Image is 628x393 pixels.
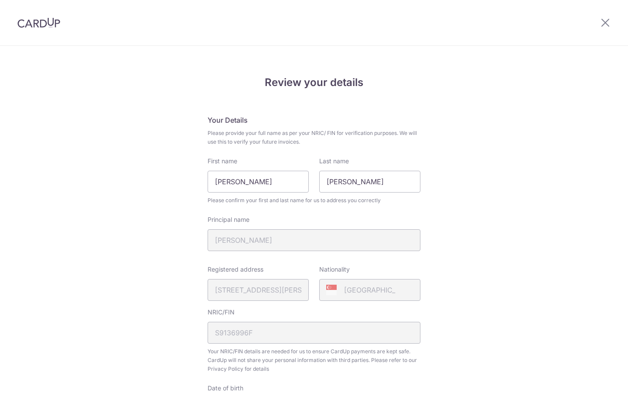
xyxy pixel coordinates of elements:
img: CardUp [17,17,60,28]
label: Principal name [208,215,249,224]
span: Please confirm your first and last name for us to address you correctly [208,196,420,205]
h4: Review your details [208,75,420,90]
label: First name [208,157,237,165]
label: Nationality [319,265,350,274]
label: Date of birth [208,384,243,393]
span: Your NRIC/FIN details are needed for us to ensure CardUp payments are kept safe. CardUp will not ... [208,347,420,373]
input: Last name [319,171,420,193]
label: NRIC/FIN [208,308,235,317]
h5: Your Details [208,115,420,125]
label: Registered address [208,265,263,274]
input: First Name [208,171,309,193]
span: Please provide your full name as per your NRIC/ FIN for verification purposes. We will use this t... [208,129,420,146]
label: Last name [319,157,349,165]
